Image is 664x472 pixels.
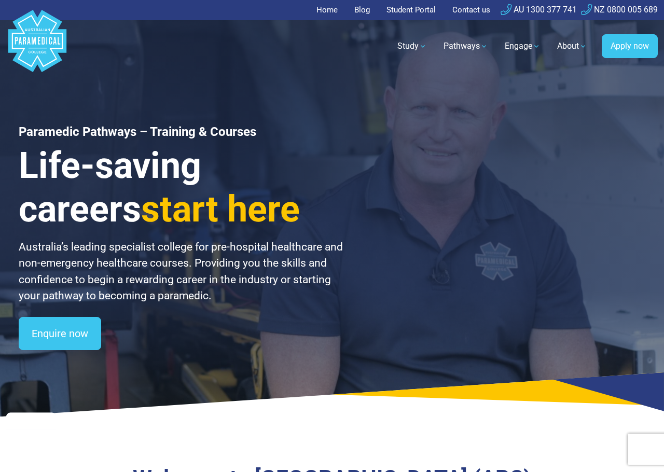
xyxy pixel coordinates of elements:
[19,239,344,304] p: Australia’s leading specialist college for pre-hospital healthcare and non-emergency healthcare c...
[19,124,344,140] h1: Paramedic Pathways – Training & Courses
[581,5,658,15] a: NZ 0800 005 689
[19,144,344,231] h3: Life-saving careers
[6,20,68,73] a: Australian Paramedical College
[437,32,494,61] a: Pathways
[141,188,300,230] span: start here
[551,32,593,61] a: About
[602,34,658,58] a: Apply now
[19,317,101,350] a: Enquire now
[499,32,547,61] a: Engage
[391,32,433,61] a: Study
[501,5,577,15] a: AU 1300 377 741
